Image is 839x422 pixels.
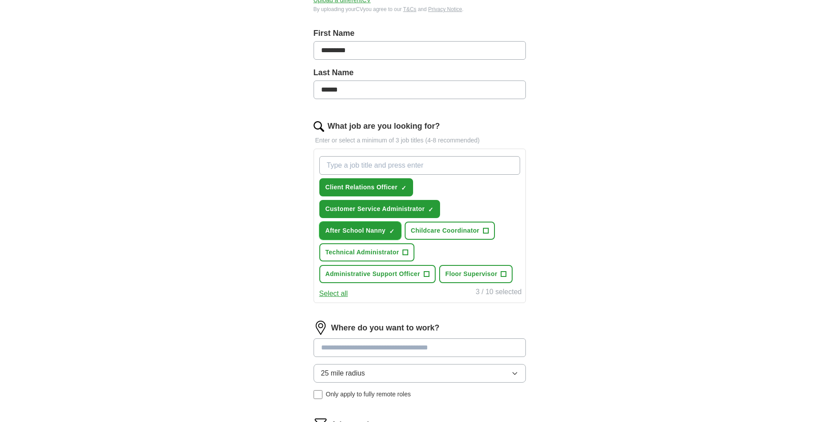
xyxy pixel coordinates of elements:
[319,200,441,218] button: Customer Service Administrator✓
[314,121,324,132] img: search.png
[326,269,420,279] span: Administrative Support Officer
[321,368,365,379] span: 25 mile radius
[439,265,513,283] button: Floor Supervisor
[475,287,521,299] div: 3 / 10 selected
[319,222,401,240] button: After School Nanny✓
[314,321,328,335] img: location.png
[405,222,495,240] button: Childcare Coordinator
[328,120,440,132] label: What job are you looking for?
[319,156,520,175] input: Type a job title and press enter
[314,27,526,39] label: First Name
[319,265,436,283] button: Administrative Support Officer
[411,226,479,235] span: Childcare Coordinator
[314,67,526,79] label: Last Name
[326,390,411,399] span: Only apply to fully remote roles
[319,288,348,299] button: Select all
[428,206,433,213] span: ✓
[389,228,395,235] span: ✓
[314,136,526,145] p: Enter or select a minimum of 3 job titles (4-8 recommended)
[326,204,425,214] span: Customer Service Administrator
[314,364,526,383] button: 25 mile radius
[428,6,462,12] a: Privacy Notice
[403,6,416,12] a: T&Cs
[319,178,413,196] button: Client Relations Officer✓
[326,183,398,192] span: Client Relations Officer
[445,269,498,279] span: Floor Supervisor
[319,243,415,261] button: Technical Administrator
[401,184,406,192] span: ✓
[314,390,322,399] input: Only apply to fully remote roles
[326,248,399,257] span: Technical Administrator
[314,5,526,13] div: By uploading your CV you agree to our and .
[326,226,386,235] span: After School Nanny
[331,322,440,334] label: Where do you want to work?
